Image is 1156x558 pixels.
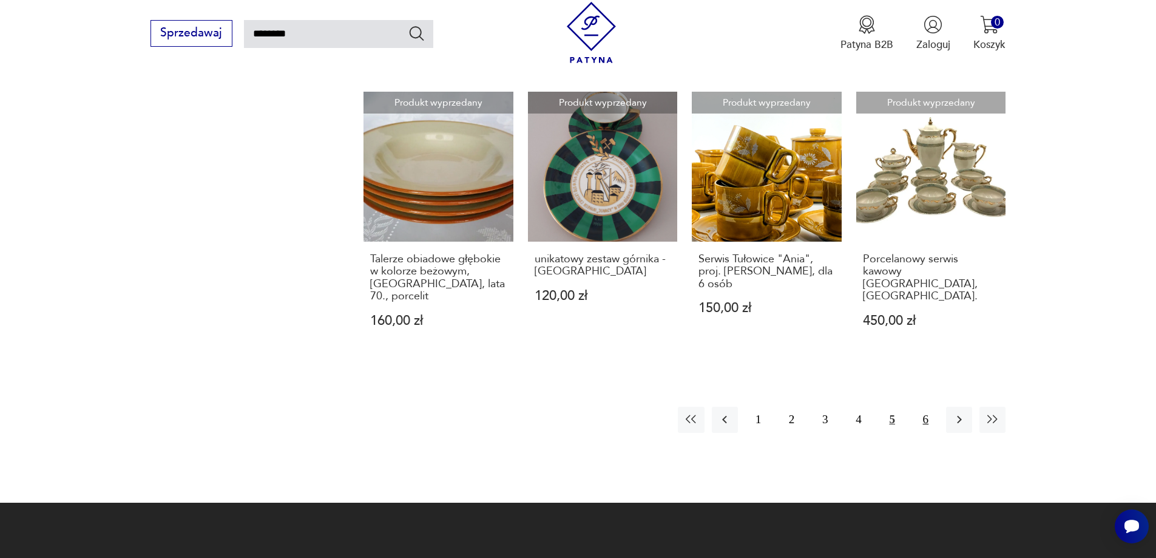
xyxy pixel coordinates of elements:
[370,315,507,327] p: 160,00 zł
[150,29,232,39] a: Sprzedawaj
[840,38,893,52] p: Patyna B2B
[991,16,1004,29] div: 0
[856,92,1006,355] a: Produkt wyprzedanyPorcelanowy serwis kawowy Tułowice, Polska.Porcelanowy serwis kawowy [GEOGRAPHI...
[840,15,893,52] button: Patyna B2B
[913,407,939,433] button: 6
[745,407,771,433] button: 1
[812,407,838,433] button: 3
[535,290,671,302] p: 120,00 zł
[561,2,622,63] img: Patyna - sklep z meblami i dekoracjami vintage
[408,24,425,42] button: Szukaj
[924,15,942,34] img: Ikonka użytkownika
[973,15,1006,52] button: 0Koszyk
[980,15,999,34] img: Ikona koszyka
[528,92,678,355] a: Produkt wyprzedanyunikatowy zestaw górnika -Tułowiceunikatowy zestaw górnika -[GEOGRAPHIC_DATA]12...
[363,92,513,355] a: Produkt wyprzedanyTalerze obiadowe głębokie w kolorze beżowym, Tułowice, lata 70., porcelitTalerz...
[779,407,805,433] button: 2
[863,253,999,303] h3: Porcelanowy serwis kawowy [GEOGRAPHIC_DATA], [GEOGRAPHIC_DATA].
[692,92,842,355] a: Produkt wyprzedanySerwis Tułowice "Ania", proj. K. Kowalski, dla 6 osóbSerwis Tułowice "Ania", pr...
[879,407,905,433] button: 5
[857,15,876,34] img: Ikona medalu
[535,253,671,278] h3: unikatowy zestaw górnika -[GEOGRAPHIC_DATA]
[863,315,999,327] p: 450,00 zł
[973,38,1006,52] p: Koszyk
[840,15,893,52] a: Ikona medaluPatyna B2B
[698,302,835,315] p: 150,00 zł
[150,20,232,47] button: Sprzedawaj
[370,253,507,303] h3: Talerze obiadowe głębokie w kolorze beżowym, [GEOGRAPHIC_DATA], lata 70., porcelit
[1115,509,1149,543] iframe: Smartsupp widget button
[916,38,950,52] p: Zaloguj
[916,15,950,52] button: Zaloguj
[845,407,871,433] button: 4
[698,253,835,290] h3: Serwis Tułowice "Ania", proj. [PERSON_NAME], dla 6 osób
